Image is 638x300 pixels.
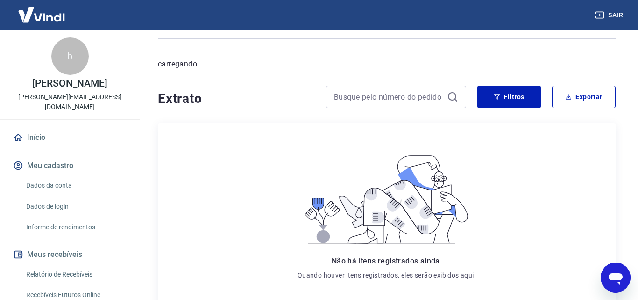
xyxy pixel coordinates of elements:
p: [PERSON_NAME][EMAIL_ADDRESS][DOMAIN_NAME] [7,92,132,112]
img: Vindi [11,0,72,29]
p: [PERSON_NAME] [32,79,107,88]
a: Relatório de Recebíveis [22,265,128,284]
a: Dados da conta [22,176,128,195]
a: Dados de login [22,197,128,216]
a: Informe de rendimentos [22,218,128,237]
span: Não há itens registrados ainda. [332,256,442,265]
p: Quando houver itens registrados, eles serão exibidos aqui. [298,271,476,280]
iframe: Botão para abrir a janela de mensagens [601,263,631,293]
p: carregando... [158,59,616,70]
button: Meu cadastro [11,155,128,176]
a: Início [11,127,128,148]
input: Busque pelo número do pedido [334,90,443,104]
h4: Extrato [158,89,315,108]
button: Sair [593,7,627,24]
button: Exportar [552,86,616,108]
button: Meus recebíveis [11,244,128,265]
button: Filtros [477,86,541,108]
div: b [51,37,89,75]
